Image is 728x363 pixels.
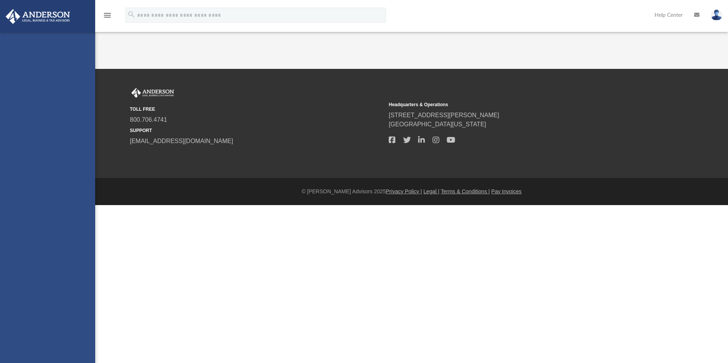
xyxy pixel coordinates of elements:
a: [GEOGRAPHIC_DATA][US_STATE] [389,121,486,127]
small: TOLL FREE [130,106,383,113]
div: © [PERSON_NAME] Advisors 2025 [95,188,728,196]
i: menu [103,11,112,20]
img: Anderson Advisors Platinum Portal [130,88,176,98]
img: Anderson Advisors Platinum Portal [3,9,72,24]
a: [STREET_ADDRESS][PERSON_NAME] [389,112,499,118]
small: SUPPORT [130,127,383,134]
a: Legal | [423,188,439,194]
a: Pay Invoices [491,188,521,194]
i: search [127,10,136,19]
img: User Pic [711,10,722,21]
a: [EMAIL_ADDRESS][DOMAIN_NAME] [130,138,233,144]
a: Terms & Conditions | [441,188,490,194]
a: menu [103,14,112,20]
a: 800.706.4741 [130,116,167,123]
a: Privacy Policy | [386,188,422,194]
small: Headquarters & Operations [389,101,642,108]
